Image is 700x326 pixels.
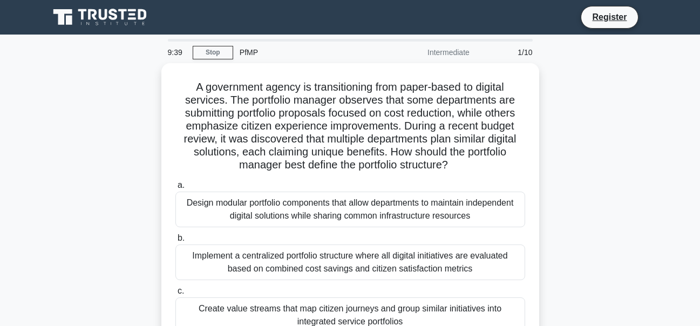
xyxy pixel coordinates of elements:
[178,286,184,295] span: c.
[476,42,539,63] div: 1/10
[233,42,382,63] div: PfMP
[193,46,233,59] a: Stop
[174,80,526,172] h5: A government agency is transitioning from paper-based to digital services. The portfolio manager ...
[178,233,185,242] span: b.
[175,244,525,280] div: Implement a centralized portfolio structure where all digital initiatives are evaluated based on ...
[161,42,193,63] div: 9:39
[178,180,185,189] span: a.
[586,10,633,24] a: Register
[382,42,476,63] div: Intermediate
[175,192,525,227] div: Design modular portfolio components that allow departments to maintain independent digital soluti...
